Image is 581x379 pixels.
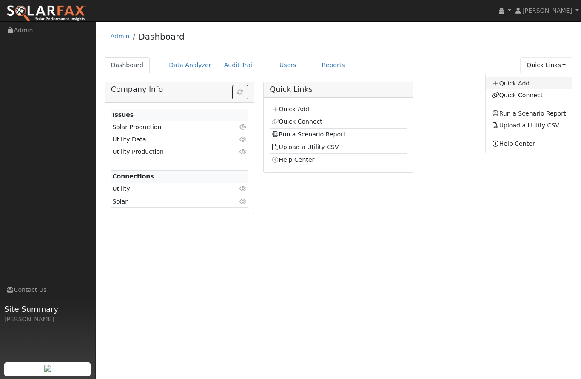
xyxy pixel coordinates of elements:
h5: Quick Links [270,85,407,94]
td: Utility Data [111,133,226,146]
a: Users [273,57,303,73]
a: Admin [111,33,130,40]
div: [PERSON_NAME] [4,315,91,324]
img: retrieve [44,365,51,372]
td: Utility [111,183,226,195]
a: Upload a Utility CSV [271,144,339,150]
td: Solar Production [111,121,226,133]
strong: Connections [112,173,154,180]
a: Help Center [271,156,315,163]
i: Click to view [239,186,247,192]
img: SolarFax [6,5,86,23]
a: Audit Trail [218,57,260,73]
td: Utility Production [111,146,226,158]
a: Run a Scenario Report [271,131,346,138]
h5: Company Info [111,85,248,94]
a: Dashboard [105,57,150,73]
a: Quick Add [486,77,572,89]
a: Data Analyzer [162,57,218,73]
td: Solar [111,195,226,208]
span: [PERSON_NAME] [522,7,572,14]
a: Run a Scenario Report [486,108,572,120]
strong: Issues [112,111,134,118]
i: Click to view [239,136,247,142]
span: Site Summary [4,303,91,315]
a: Quick Links [520,57,572,73]
a: Dashboard [138,31,185,42]
a: Upload a Utility CSV [492,122,559,129]
a: Quick Connect [271,118,322,125]
a: Quick Connect [486,89,572,101]
a: Help Center [486,138,572,150]
a: Quick Add [271,106,309,113]
a: Reports [316,57,351,73]
i: Click to view [239,149,247,155]
i: Click to view [239,198,247,204]
i: Click to view [239,124,247,130]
